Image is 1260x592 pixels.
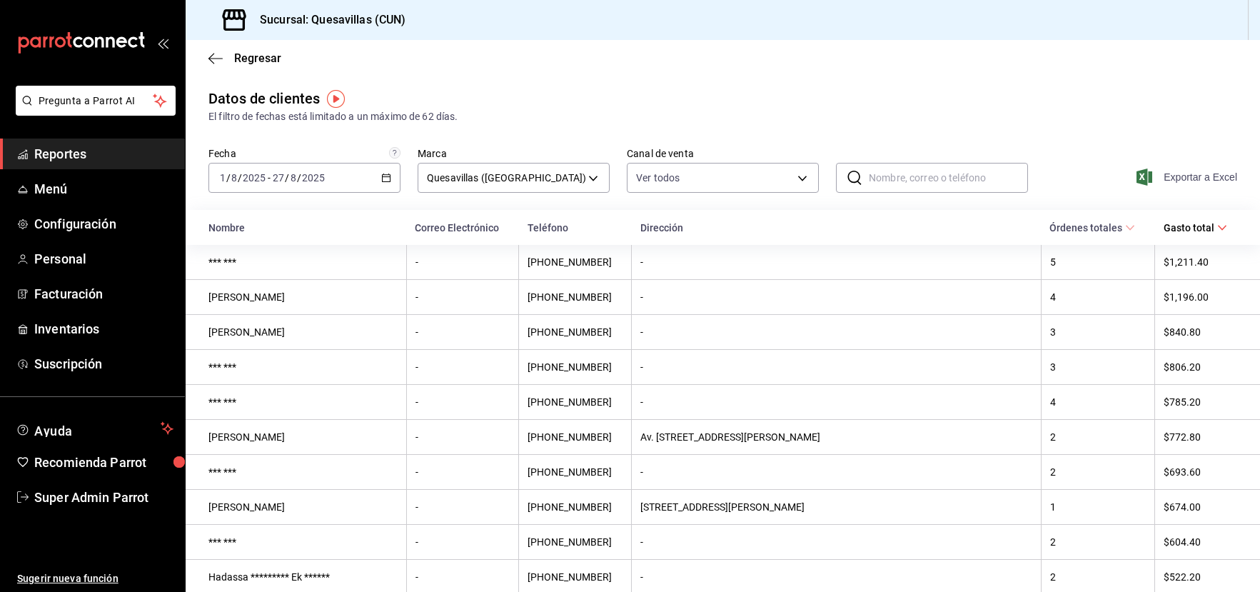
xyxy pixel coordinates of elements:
[519,525,632,560] td: [PHONE_NUMBER]
[1155,455,1260,490] td: $693.60
[242,172,266,184] input: ----
[519,455,632,490] td: [PHONE_NUMBER]
[208,149,400,159] label: Fecha
[519,245,632,280] td: [PHONE_NUMBER]
[1041,490,1154,525] td: 1
[39,94,153,109] span: Pregunta a Parrot AI
[1041,455,1154,490] td: 2
[34,453,173,472] span: Recomienda Parrot
[34,354,173,373] span: Suscripción
[297,172,301,184] span: /
[632,525,1041,560] td: -
[519,315,632,350] td: [PHONE_NUMBER]
[415,222,510,234] div: Correo Electrónico
[301,172,326,184] input: ----
[528,222,623,234] div: Teléfono
[234,51,281,65] span: Regresar
[208,88,320,109] div: Datos de clientes
[157,37,168,49] button: open_drawer_menu
[632,420,1041,455] td: Av. [STREET_ADDRESS][PERSON_NAME]
[285,172,289,184] span: /
[16,86,176,116] button: Pregunta a Parrot AI
[290,172,297,184] input: --
[1041,245,1154,280] td: 5
[406,350,518,385] td: -
[406,490,518,525] td: -
[519,280,632,315] td: [PHONE_NUMBER]
[1139,169,1237,186] span: Exportar a Excel
[34,284,173,303] span: Facturación
[1041,315,1154,350] td: 3
[17,571,173,586] span: Sugerir nueva función
[519,385,632,420] td: [PHONE_NUMBER]
[1041,385,1154,420] td: 4
[1164,222,1227,234] span: Gasto total
[10,104,176,119] a: Pregunta a Parrot AI
[34,249,173,269] span: Personal
[389,147,400,159] svg: Información delimitada a máximo 62 días.
[248,11,406,29] h3: Sucursal: Quesavillas (CUN)
[34,179,173,199] span: Menú
[186,315,406,350] td: [PERSON_NAME]
[632,280,1041,315] td: -
[1049,222,1122,234] div: Órdenes totales
[208,51,281,65] button: Regresar
[231,172,238,184] input: --
[632,385,1041,420] td: -
[186,490,406,525] td: [PERSON_NAME]
[1041,280,1154,315] td: 4
[519,350,632,385] td: [PHONE_NUMBER]
[1041,350,1154,385] td: 3
[519,490,632,525] td: [PHONE_NUMBER]
[1155,350,1260,385] td: $806.20
[219,172,226,184] input: --
[186,280,406,315] td: [PERSON_NAME]
[34,488,173,507] span: Super Admin Parrot
[632,315,1041,350] td: -
[1049,222,1135,234] span: Órdenes totales
[238,172,242,184] span: /
[632,245,1041,280] td: -
[869,164,1028,192] input: Nombre, correo o teléfono
[1139,161,1237,193] button: Exportar a Excel
[632,455,1041,490] td: -
[327,90,345,108] img: Tooltip marker
[226,172,231,184] span: /
[406,280,518,315] td: -
[636,171,680,185] span: Ver todos
[418,163,610,193] div: Quesavillas ([GEOGRAPHIC_DATA])
[406,420,518,455] td: -
[406,455,518,490] td: -
[34,144,173,164] span: Reportes
[519,420,632,455] td: [PHONE_NUMBER]
[208,109,1237,124] div: El filtro de fechas está limitado a un máximo de 62 días.
[186,420,406,455] td: [PERSON_NAME]
[1155,245,1260,280] td: $1,211.40
[406,525,518,560] td: -
[34,420,155,437] span: Ayuda
[34,214,173,234] span: Configuración
[268,172,271,184] span: -
[1155,385,1260,420] td: $785.20
[1041,420,1154,455] td: 2
[632,350,1041,385] td: -
[640,222,1032,234] div: Dirección
[406,315,518,350] td: -
[1155,490,1260,525] td: $674.00
[632,490,1041,525] td: [STREET_ADDRESS][PERSON_NAME]
[418,149,610,159] label: Marca
[1155,280,1260,315] td: $1,196.00
[1155,315,1260,350] td: $840.80
[1155,420,1260,455] td: $772.80
[1041,525,1154,560] td: 2
[406,245,518,280] td: -
[1155,525,1260,560] td: $604.40
[1164,222,1214,234] div: Gasto total
[406,385,518,420] td: -
[627,149,819,159] label: Canal de venta
[34,319,173,338] span: Inventarios
[272,172,285,184] input: --
[208,222,398,234] div: Nombre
